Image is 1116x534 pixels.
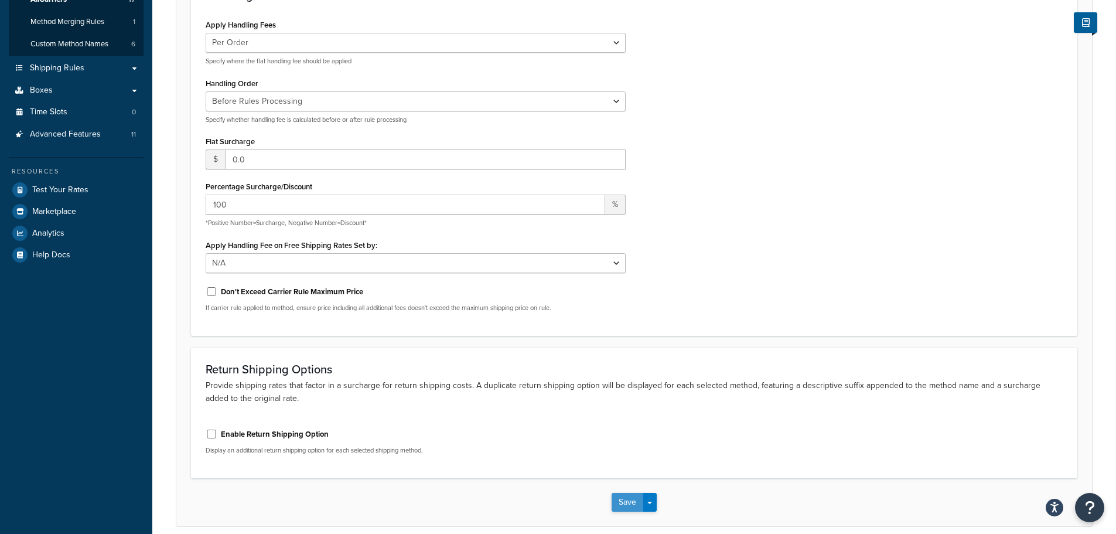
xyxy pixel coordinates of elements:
p: Specify where the flat handling fee should be applied [206,57,626,66]
span: Method Merging Rules [30,17,104,27]
span: Test Your Rates [32,185,88,195]
p: If carrier rule applied to method, ensure price including all additional fees doesn't exceed the ... [206,304,626,312]
span: Time Slots [30,107,67,117]
span: Custom Method Names [30,39,108,49]
div: Resources [9,166,144,176]
button: Save [612,493,643,512]
a: Test Your Rates [9,179,144,200]
span: Analytics [32,229,64,239]
li: Method Merging Rules [9,11,144,33]
p: Specify whether handling fee is calculated before or after rule processing [206,115,626,124]
label: Apply Handling Fees [206,21,276,29]
a: Marketplace [9,201,144,222]
a: Shipping Rules [9,57,144,79]
span: Advanced Features [30,130,101,140]
span: 11 [131,130,136,140]
p: *Positive Number=Surcharge, Negative Number=Discount* [206,219,626,227]
span: Help Docs [32,250,70,260]
span: 6 [131,39,135,49]
li: Time Slots [9,101,144,123]
label: Handling Order [206,79,258,88]
span: Marketplace [32,207,76,217]
button: Show Help Docs [1074,12,1097,33]
span: $ [206,149,225,169]
label: Don't Exceed Carrier Rule Maximum Price [221,287,363,297]
span: Boxes [30,86,53,96]
label: Flat Surcharge [206,137,255,146]
a: Help Docs [9,244,144,266]
span: 0 [132,107,136,117]
a: Advanced Features11 [9,124,144,145]
li: Custom Method Names [9,33,144,55]
a: Method Merging Rules1 [9,11,144,33]
label: Enable Return Shipping Option [221,429,329,440]
li: Advanced Features [9,124,144,145]
span: 1 [133,17,135,27]
a: Boxes [9,80,144,101]
a: Time Slots0 [9,101,144,123]
label: Percentage Surcharge/Discount [206,182,312,191]
a: Analytics [9,223,144,244]
p: Display an additional return shipping option for each selected shipping method. [206,446,626,455]
a: Custom Method Names6 [9,33,144,55]
span: Shipping Rules [30,63,84,73]
span: % [605,195,626,215]
label: Apply Handling Fee on Free Shipping Rates Set by: [206,241,377,250]
button: Open Resource Center [1075,493,1104,522]
h3: Return Shipping Options [206,363,1063,376]
p: Provide shipping rates that factor in a surcharge for return shipping costs. A duplicate return s... [206,379,1063,405]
